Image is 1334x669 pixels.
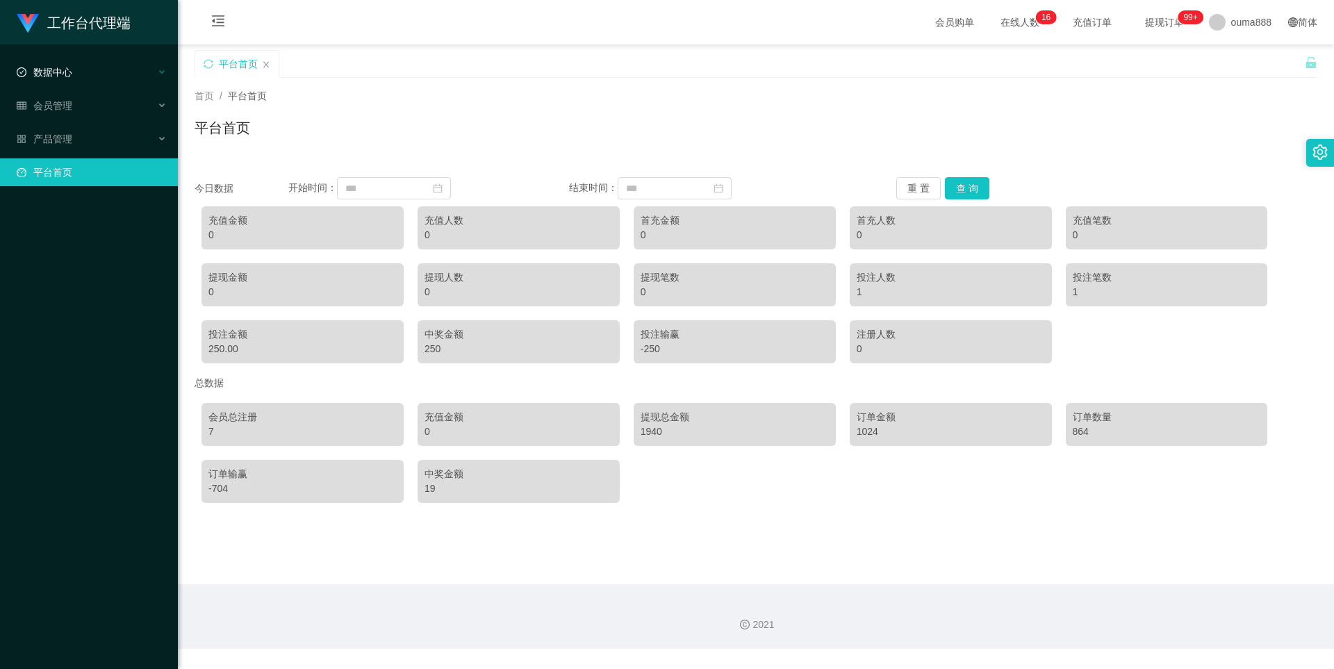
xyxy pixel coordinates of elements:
h1: 工作台代理端 [47,1,131,45]
div: 864 [1073,424,1261,439]
div: 会员总注册 [208,410,397,424]
div: 1024 [857,424,1045,439]
div: 0 [208,285,397,299]
div: 7 [208,424,397,439]
sup: 952 [1178,10,1203,24]
span: 充值订单 [1066,17,1119,27]
div: 首充金额 [641,213,829,228]
sup: 16 [1036,10,1056,24]
span: 产品管理 [17,133,72,144]
i: 图标: sync [204,59,213,69]
span: 数据中心 [17,67,72,78]
p: 1 [1041,10,1046,24]
i: 图标: check-circle-o [17,67,26,77]
span: 开始时间： [288,182,337,193]
div: 中奖金额 [425,467,613,481]
div: 0 [425,228,613,242]
div: 250.00 [208,342,397,356]
i: 图标: calendar [714,183,723,193]
p: 6 [1046,10,1051,24]
div: 订单数量 [1073,410,1261,424]
div: 0 [641,285,829,299]
span: 会员管理 [17,100,72,111]
a: 图标: dashboard平台首页 [17,158,167,186]
div: 今日数据 [195,181,288,196]
div: 总数据 [195,370,1317,396]
div: 充值金额 [425,410,613,424]
h1: 平台首页 [195,117,250,138]
div: 平台首页 [219,51,258,77]
div: 19 [425,481,613,496]
div: 250 [425,342,613,356]
div: 提现总金额 [641,410,829,424]
div: 首充人数 [857,213,1045,228]
div: 0 [857,342,1045,356]
span: / [220,90,222,101]
div: 投注人数 [857,270,1045,285]
div: 0 [425,424,613,439]
i: 图标: appstore-o [17,134,26,144]
i: 图标: calendar [433,183,443,193]
div: 投注输赢 [641,327,829,342]
span: 提现订单 [1138,17,1191,27]
i: 图标: menu-fold [195,1,242,45]
div: 充值笔数 [1073,213,1261,228]
div: 提现人数 [425,270,613,285]
div: 提现笔数 [641,270,829,285]
span: 首页 [195,90,214,101]
a: 工作台代理端 [17,17,131,28]
i: 图标: unlock [1305,56,1317,69]
div: 1940 [641,424,829,439]
div: 0 [641,228,829,242]
i: 图标: copyright [740,620,750,629]
div: 订单输赢 [208,467,397,481]
div: 0 [425,285,613,299]
div: 投注笔数 [1073,270,1261,285]
div: 提现金额 [208,270,397,285]
i: 图标: close [262,60,270,69]
div: 0 [1073,228,1261,242]
div: 充值金额 [208,213,397,228]
i: 图标: global [1288,17,1298,27]
i: 图标: setting [1312,144,1328,160]
div: 0 [857,228,1045,242]
div: 1 [1073,285,1261,299]
button: 重 置 [896,177,941,199]
div: 0 [208,228,397,242]
button: 查 询 [945,177,989,199]
div: 中奖金额 [425,327,613,342]
span: 平台首页 [228,90,267,101]
div: 订单金额 [857,410,1045,424]
span: 在线人数 [994,17,1046,27]
span: 结束时间： [569,182,618,193]
i: 图标: table [17,101,26,110]
div: -704 [208,481,397,496]
div: 2021 [189,618,1323,632]
div: 注册人数 [857,327,1045,342]
img: logo.9652507e.png [17,14,39,33]
div: 投注金额 [208,327,397,342]
div: 充值人数 [425,213,613,228]
div: -250 [641,342,829,356]
div: 1 [857,285,1045,299]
